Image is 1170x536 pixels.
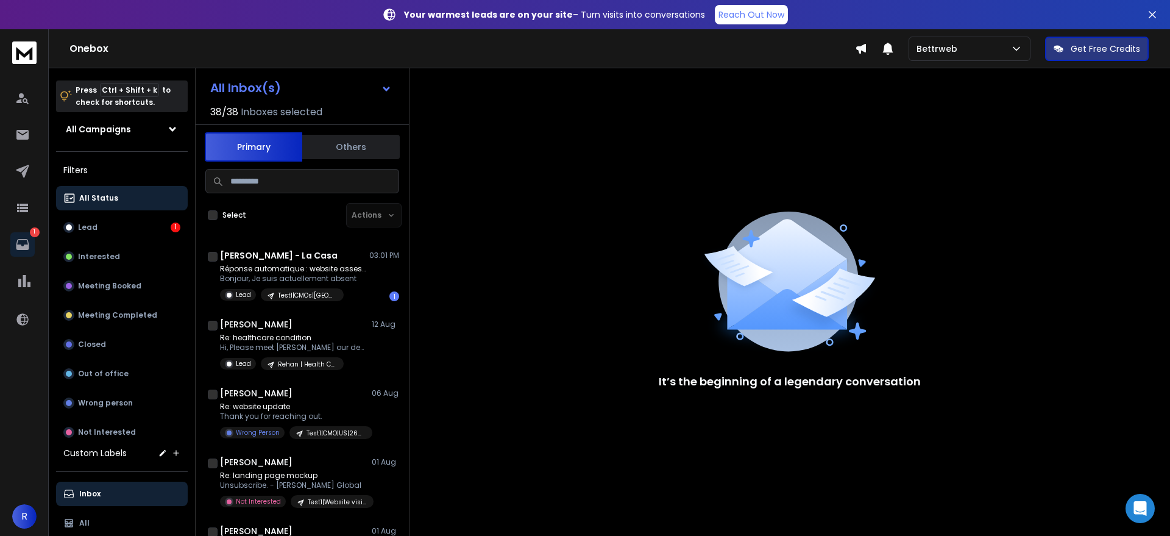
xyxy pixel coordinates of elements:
h1: All Inbox(s) [210,82,281,94]
p: Lead [78,223,97,232]
p: 06 Aug [372,388,399,398]
button: Out of office [56,362,188,386]
p: Closed [78,340,106,349]
button: Closed [56,332,188,357]
h1: All Campaigns [66,123,131,135]
p: All Status [79,193,118,203]
p: Re: website update [220,402,366,412]
p: 1 [30,227,40,237]
label: Select [222,210,246,220]
p: Re: healthcare condition [220,333,366,343]
p: Test1|Website visits|EU|CEO, CMO, founder|260225 [308,498,366,507]
p: Press to check for shortcuts. [76,84,171,109]
p: Test1|CMOs|[GEOGRAPHIC_DATA]|260225 [278,291,336,300]
div: Open Intercom Messenger [1126,494,1155,523]
div: 1 [171,223,180,232]
h1: Onebox [69,41,855,56]
p: Meeting Booked [78,281,141,291]
button: R [12,504,37,529]
a: Reach Out Now [715,5,788,24]
h3: Custom Labels [63,447,127,459]
p: It’s the beginning of a legendary conversation [659,373,921,390]
p: Wrong person [78,398,133,408]
p: Get Free Credits [1071,43,1140,55]
strong: Your warmest leads are on your site [404,9,573,21]
button: Meeting Completed [56,303,188,327]
p: Not Interested [78,427,136,437]
button: All Campaigns [56,117,188,141]
p: Bonjour, Je suis actuellement absent [220,274,366,284]
h3: Inboxes selected [241,105,322,120]
p: Out of office [78,369,129,379]
button: Meeting Booked [56,274,188,298]
button: All [56,511,188,535]
h1: [PERSON_NAME] [220,387,292,399]
p: Lead [236,359,251,368]
button: Lead1 [56,215,188,240]
p: Interested [78,252,120,262]
p: – Turn visits into conversations [404,9,705,21]
p: Rehan | Health Care UK [278,360,336,369]
p: Reach Out Now [718,9,784,21]
span: 38 / 38 [210,105,238,120]
p: Re: landing page mockup [220,471,366,481]
button: Interested [56,245,188,269]
span: Ctrl + Shift + k [100,83,159,97]
button: All Status [56,186,188,210]
p: Réponse automatique : website assessment [220,264,366,274]
a: 1 [10,232,35,257]
p: All [79,518,90,528]
div: 1 [389,291,399,301]
p: Meeting Completed [78,310,157,320]
button: Wrong person [56,391,188,415]
button: Primary [205,132,302,162]
p: 01 Aug [372,457,399,467]
p: Not Interested [236,497,281,506]
button: Get Free Credits [1045,37,1149,61]
button: Not Interested [56,420,188,445]
p: 03:01 PM [369,251,399,260]
p: 12 Aug [372,320,399,329]
p: Lead [236,290,251,299]
button: Others [302,134,400,160]
button: All Inbox(s) [200,76,402,100]
p: Inbox [79,489,101,499]
p: 01 Aug [372,526,399,536]
p: Wrong Person [236,428,280,437]
h1: [PERSON_NAME] [220,318,292,331]
h1: [PERSON_NAME] [220,456,292,468]
button: Inbox [56,482,188,506]
p: Thank you for reaching out. [220,412,366,421]
p: Bettrweb [916,43,962,55]
p: Hi, Please meet [PERSON_NAME] our designer [220,343,366,352]
p: Unsubscribe. - [PERSON_NAME] Global [220,481,366,490]
p: Test1|CMO|US|260225 [307,429,365,438]
img: logo [12,41,37,64]
h1: [PERSON_NAME] - La Casa [220,249,338,262]
h3: Filters [56,162,188,179]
